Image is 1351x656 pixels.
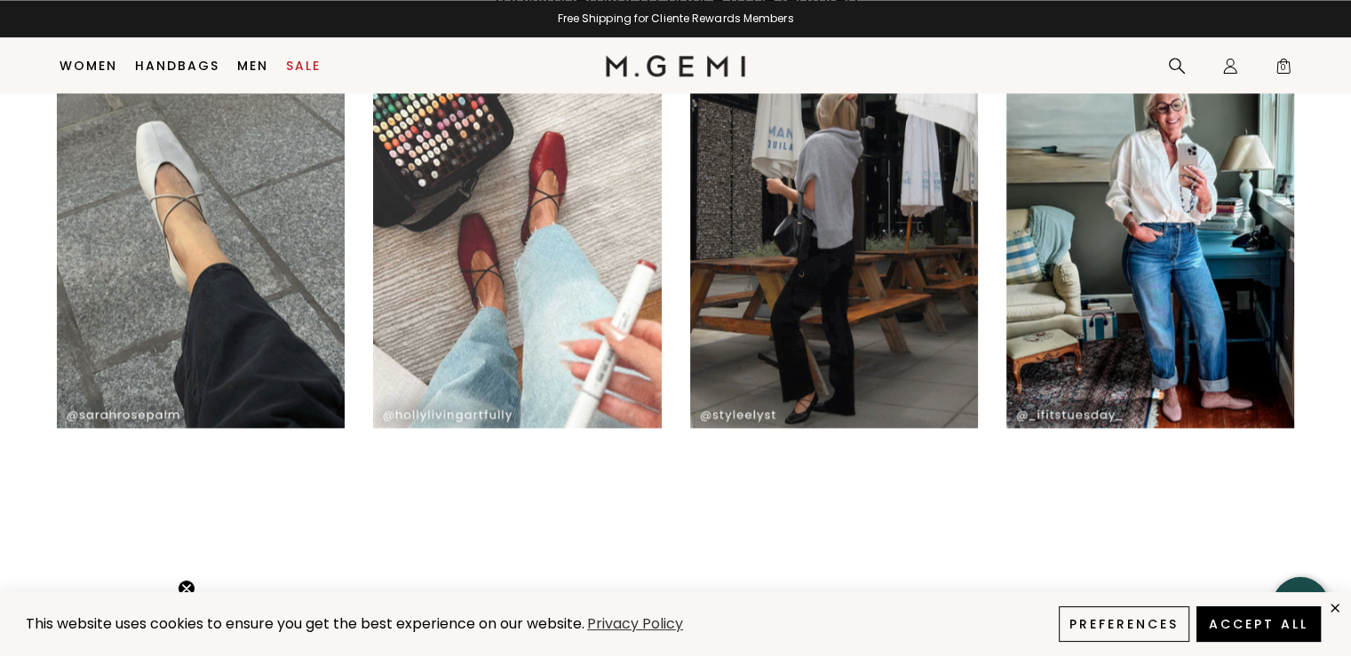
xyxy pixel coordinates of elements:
[584,613,686,636] a: Privacy Policy (opens in a new tab)
[286,59,321,73] a: Sale
[1328,601,1342,615] div: close
[178,580,195,597] button: Close teaser
[1059,606,1189,642] button: Preferences
[606,55,745,76] img: M.Gemi
[1275,60,1292,78] span: 0
[1196,606,1321,642] button: Accept All
[237,59,268,73] a: Men
[26,613,584,634] span: This website uses cookies to ensure you get the best experience on our website.
[60,59,117,73] a: Women
[135,59,219,73] a: Handbags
